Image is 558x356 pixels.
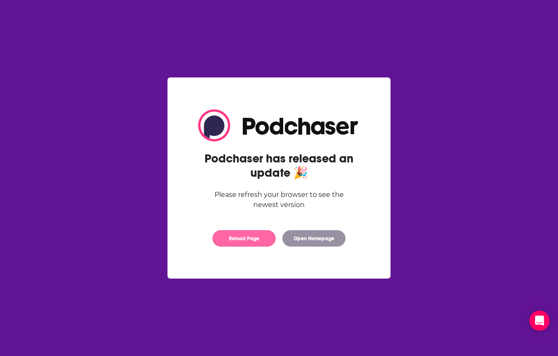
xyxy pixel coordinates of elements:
button: Reload Page [213,230,276,247]
div: Please refresh your browser to see the newest version [198,190,360,210]
img: Logo [198,109,360,141]
h2: Podchaser has released an update 🎉 [198,151,360,180]
div: Open Intercom Messenger [529,311,550,331]
button: Open Homepage [282,230,345,247]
